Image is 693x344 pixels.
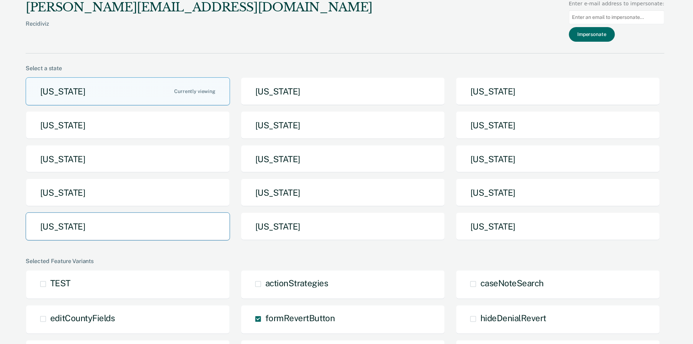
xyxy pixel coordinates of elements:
button: [US_STATE] [26,77,230,106]
span: hideDenialRevert [480,313,546,323]
button: [US_STATE] [26,179,230,207]
button: [US_STATE] [26,111,230,139]
button: Impersonate [569,27,615,42]
span: TEST [50,278,71,288]
button: [US_STATE] [456,179,660,207]
button: [US_STATE] [241,212,445,241]
button: [US_STATE] [241,179,445,207]
span: caseNoteSearch [480,278,544,288]
button: [US_STATE] [26,145,230,173]
button: [US_STATE] [241,111,445,139]
span: formRevertButton [265,313,335,323]
span: editCountyFields [50,313,115,323]
button: [US_STATE] [456,145,660,173]
button: [US_STATE] [456,77,660,106]
button: [US_STATE] [26,212,230,241]
input: Enter an email to impersonate... [569,10,665,24]
div: Selected Feature Variants [26,258,665,265]
span: actionStrategies [265,278,328,288]
button: [US_STATE] [241,77,445,106]
div: Recidiviz [26,20,372,38]
button: [US_STATE] [456,212,660,241]
div: Select a state [26,65,665,72]
button: [US_STATE] [241,145,445,173]
button: [US_STATE] [456,111,660,139]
